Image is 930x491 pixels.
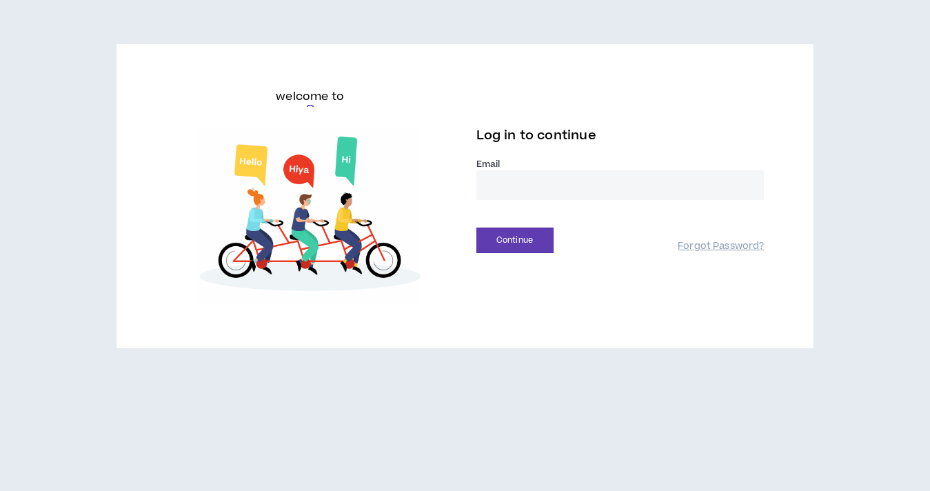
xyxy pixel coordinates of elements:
a: Forgot Password? [678,240,764,253]
label: Email [476,158,765,170]
img: Welcome to Wripple [166,128,454,304]
button: Continue [476,228,554,253]
span: Log in to continue [476,127,596,144]
h6: welcome to [276,88,344,105]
